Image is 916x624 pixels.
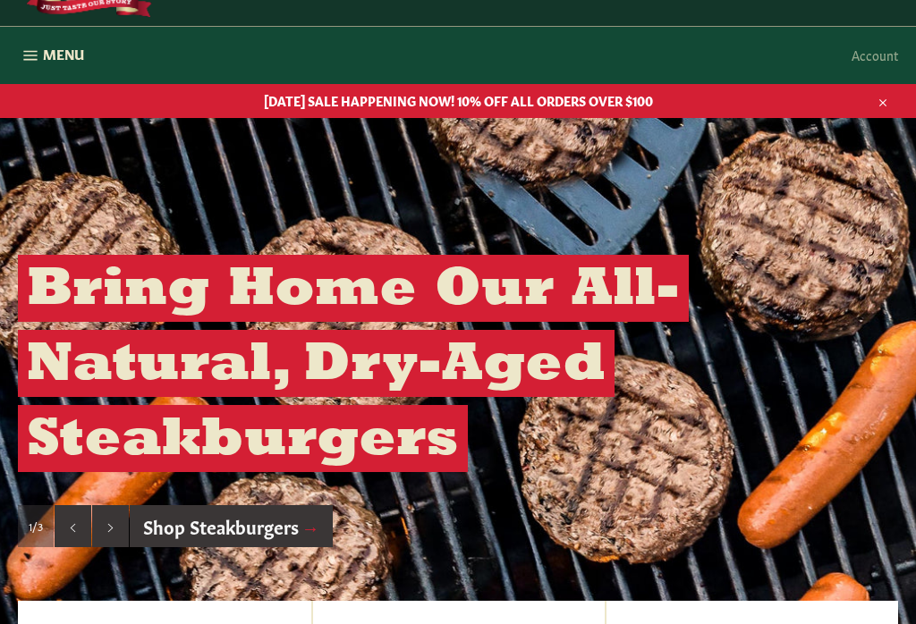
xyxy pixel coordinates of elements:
[29,519,43,534] span: 1/3
[130,505,333,548] a: Shop Steakburgers
[301,513,319,538] span: →
[43,45,84,63] span: Menu
[55,505,91,548] button: Previous slide
[92,505,129,548] button: Next slide
[18,505,54,548] div: Slide 1, current
[18,255,689,472] h2: Bring Home Our All-Natural, Dry-Aged Steakburgers
[843,29,907,81] a: Account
